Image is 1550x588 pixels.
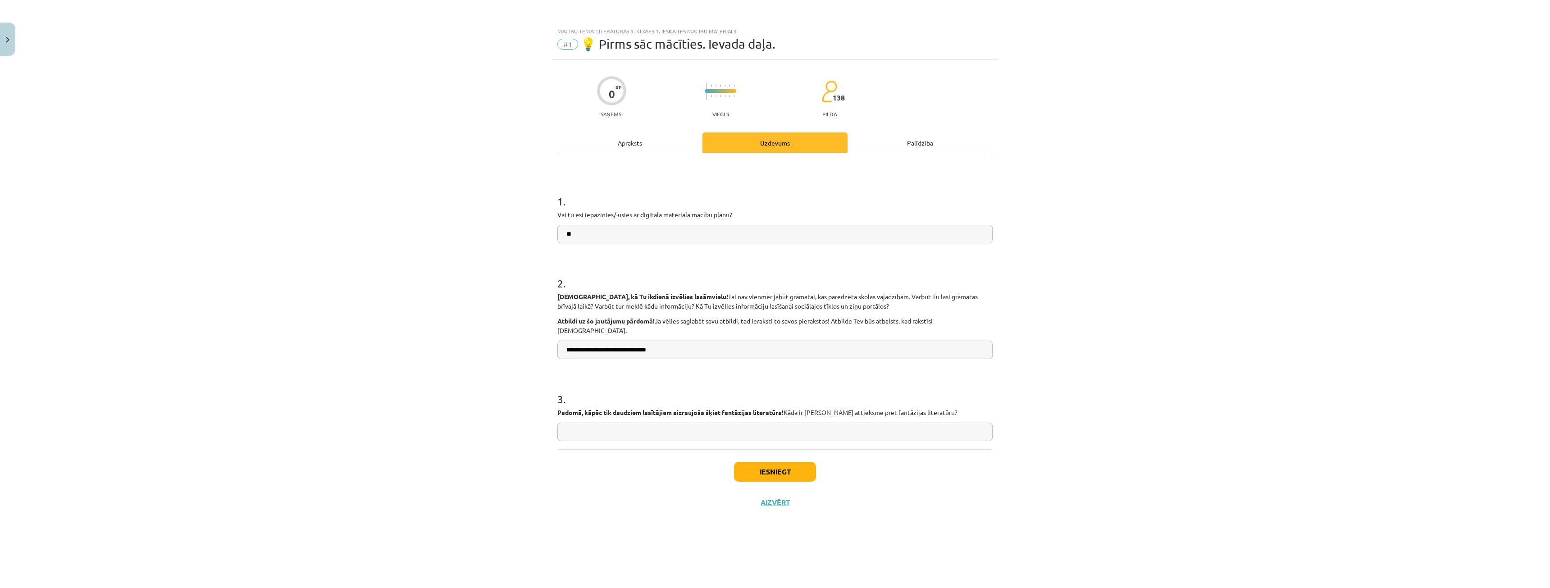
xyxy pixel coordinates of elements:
[711,85,712,87] img: icon-short-line-57e1e144782c952c97e751825c79c345078a6d821885a25fce030b3d8c18986b.svg
[734,462,816,482] button: Iesniegt
[557,210,993,219] p: Vai tu esi iepazinies/-usies ar digitāla materiāla macību plānu?
[557,261,993,289] h1: 2 .
[821,80,837,103] img: students-c634bb4e5e11cddfef0936a35e636f08e4e9abd3cc4e673bd6f9a4125e45ecb1.svg
[758,498,792,507] button: Aizvērt
[615,85,621,90] span: XP
[848,132,993,153] div: Palīdzība
[6,37,9,43] img: icon-close-lesson-0947bae3869378f0d4975bcd49f059093ad1ed9edebbc8119c70593378902aed.svg
[720,85,721,87] img: icon-short-line-57e1e144782c952c97e751825c79c345078a6d821885a25fce030b3d8c18986b.svg
[557,292,993,311] p: Tai nav vienmēr jābūt grāmatai, kas paredzēta skolas vajadzībām. Varbūt Tu lasi grāmatas brīvajā ...
[580,36,775,51] span: 💡 Pirms sāc mācīties. Ievada daļa.
[557,408,993,417] p: Kāda ir [PERSON_NAME] attieksme pret fantāzijas literatūru?
[833,94,845,102] span: 138
[557,39,578,50] span: #1
[609,88,615,100] div: 0
[557,408,784,416] strong: Padomā, kāpēc tik daudziem lasītājiem aizraujoša šķiet fantāzijas literatūra!
[557,317,655,325] strong: Atbildi uz šo jautājumu pārdomā!
[557,132,702,153] div: Apraksts
[557,28,993,34] div: Mācību tēma: Literatūras 9. klases 1. ieskaites mācību materiāls
[702,132,848,153] div: Uzdevums
[729,95,730,97] img: icon-short-line-57e1e144782c952c97e751825c79c345078a6d821885a25fce030b3d8c18986b.svg
[720,95,721,97] img: icon-short-line-57e1e144782c952c97e751825c79c345078a6d821885a25fce030b3d8c18986b.svg
[557,292,728,301] strong: [DEMOGRAPHIC_DATA], kā Tu ikdienā izvēlies lasāmvielu!
[557,377,993,405] h1: 3 .
[711,95,712,97] img: icon-short-line-57e1e144782c952c97e751825c79c345078a6d821885a25fce030b3d8c18986b.svg
[597,111,626,117] p: Saņemsi
[557,179,993,207] h1: 1 .
[822,111,837,117] p: pilda
[712,111,729,117] p: Viegls
[557,316,993,335] p: Ja vēlies saglabāt savu atbildi, tad ieraksti to savos pierakstos! Atbilde Tev būs atbalsts, kad ...
[729,85,730,87] img: icon-short-line-57e1e144782c952c97e751825c79c345078a6d821885a25fce030b3d8c18986b.svg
